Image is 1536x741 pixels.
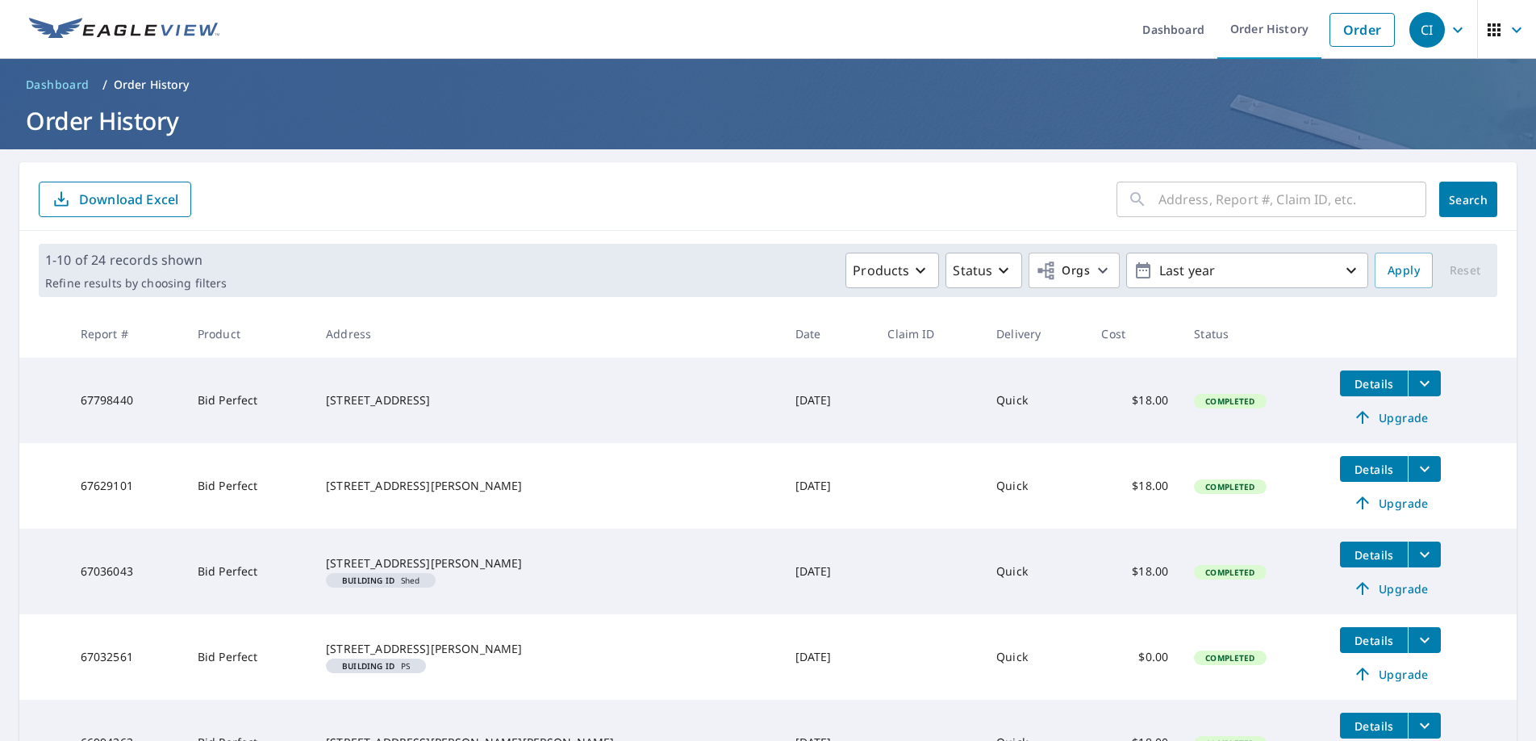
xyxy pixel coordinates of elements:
div: [STREET_ADDRESS][PERSON_NAME] [326,641,769,657]
p: Refine results by choosing filters [45,276,227,291]
td: Bid Perfect [185,443,313,529]
button: detailsBtn-67629101 [1340,456,1408,482]
button: Download Excel [39,182,191,217]
td: $18.00 [1088,358,1181,443]
button: filesDropdownBtn-67629101 [1408,456,1441,482]
td: Bid Perfect [185,529,313,614]
td: 67798440 [68,358,185,443]
td: $0.00 [1088,614,1181,700]
a: Dashboard [19,72,96,98]
button: filesDropdownBtn-67798440 [1408,370,1441,396]
td: Quick [983,529,1088,614]
span: Completed [1196,396,1264,407]
td: $18.00 [1088,443,1181,529]
p: Last year [1153,257,1342,285]
td: Quick [983,358,1088,443]
p: Download Excel [79,190,178,208]
button: detailsBtn-66994363 [1340,713,1408,739]
a: Upgrade [1340,404,1441,430]
td: $18.00 [1088,529,1181,614]
th: Delivery [983,310,1088,358]
button: filesDropdownBtn-67032561 [1408,627,1441,653]
span: Details [1350,633,1398,648]
th: Report # [68,310,185,358]
span: Details [1350,718,1398,734]
p: Order History [114,77,190,93]
a: Upgrade [1340,576,1441,601]
th: Status [1181,310,1327,358]
div: [STREET_ADDRESS][PERSON_NAME] [326,555,769,571]
div: [STREET_ADDRESS] [326,392,769,408]
span: Completed [1196,481,1264,492]
th: Cost [1088,310,1181,358]
p: Products [853,261,909,280]
span: Details [1350,376,1398,391]
button: filesDropdownBtn-66994363 [1408,713,1441,739]
span: Upgrade [1350,408,1431,427]
span: Completed [1196,567,1264,578]
p: 1-10 of 24 records shown [45,250,227,270]
span: Upgrade [1350,664,1431,684]
td: [DATE] [783,358,875,443]
td: [DATE] [783,529,875,614]
span: Completed [1196,652,1264,664]
button: Search [1439,182,1497,217]
span: Details [1350,547,1398,563]
button: Apply [1375,253,1433,288]
td: Bid Perfect [185,614,313,700]
button: detailsBtn-67798440 [1340,370,1408,396]
a: Upgrade [1340,490,1441,516]
th: Address [313,310,782,358]
td: Quick [983,443,1088,529]
div: CI [1409,12,1445,48]
td: 67032561 [68,614,185,700]
td: [DATE] [783,614,875,700]
td: 67629101 [68,443,185,529]
li: / [102,75,107,94]
a: Upgrade [1340,661,1441,687]
button: Products [845,253,939,288]
p: Status [953,261,992,280]
button: Last year [1126,253,1368,288]
button: detailsBtn-67036043 [1340,542,1408,567]
button: Status [945,253,1022,288]
nav: breadcrumb [19,72,1517,98]
div: [STREET_ADDRESS][PERSON_NAME] [326,478,769,494]
button: Orgs [1029,253,1120,288]
input: Address, Report #, Claim ID, etc. [1158,177,1426,222]
td: Quick [983,614,1088,700]
th: Product [185,310,313,358]
span: Details [1350,462,1398,477]
td: [DATE] [783,443,875,529]
em: Building ID [342,576,394,584]
span: Dashboard [26,77,90,93]
span: PS [332,662,419,670]
th: Claim ID [874,310,983,358]
th: Date [783,310,875,358]
span: Orgs [1036,261,1090,281]
img: EV Logo [29,18,219,42]
button: detailsBtn-67032561 [1340,627,1408,653]
a: Order [1329,13,1395,47]
span: Apply [1388,261,1420,281]
span: Shed [332,576,429,584]
td: Bid Perfect [185,358,313,443]
span: Upgrade [1350,493,1431,513]
button: filesDropdownBtn-67036043 [1408,542,1441,567]
h1: Order History [19,104,1517,137]
td: 67036043 [68,529,185,614]
span: Upgrade [1350,579,1431,598]
span: Search [1452,192,1484,207]
em: Building ID [342,662,394,670]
